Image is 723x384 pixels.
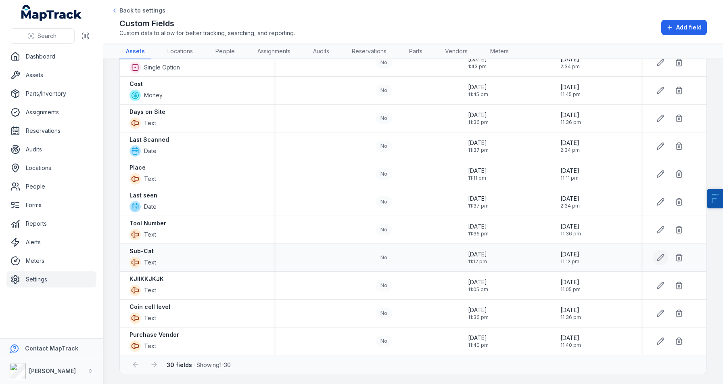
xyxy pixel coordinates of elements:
span: 11:11 pm [560,175,579,181]
span: Custom data to allow for better tracking, searching, and reporting. [119,29,295,37]
span: [DATE] [468,111,489,119]
time: 14/09/2025, 11:45:36 pm [468,83,488,98]
time: 14/09/2025, 11:36:37 pm [468,222,489,237]
span: 11:36 pm [468,231,489,237]
span: [DATE] [468,250,487,258]
a: Meters [6,253,96,269]
span: [DATE] [468,139,489,147]
a: Back to settings [111,6,165,15]
div: No [376,280,392,291]
strong: Last seen [130,191,157,199]
span: 11:11 pm [468,175,487,181]
span: [DATE] [560,195,580,203]
span: 11:37 pm [468,147,489,153]
span: 11:12 pm [468,258,487,265]
span: [DATE] [560,306,581,314]
span: Back to settings [119,6,165,15]
span: [DATE] [560,111,581,119]
span: 11:36 pm [468,119,489,126]
strong: Cost [130,80,143,88]
span: [DATE] [468,195,489,203]
span: [DATE] [468,167,487,175]
span: Date [144,203,157,211]
a: Reservations [345,44,393,59]
a: Assets [6,67,96,83]
button: Add field [661,20,707,35]
span: 11:37 pm [468,203,489,209]
time: 14/09/2025, 11:05:56 pm [468,278,488,293]
span: [DATE] [560,139,580,147]
a: Assignments [6,104,96,120]
a: MapTrack [21,5,82,21]
span: [DATE] [560,167,579,175]
strong: Purchase Vendor [130,331,179,339]
a: Reports [6,216,96,232]
div: No [376,113,392,124]
span: [DATE] [560,278,581,286]
div: No [376,224,392,235]
span: Text [144,286,156,294]
time: 14/09/2025, 11:37:02 pm [468,139,489,153]
div: No [376,308,392,319]
span: [DATE] [468,83,488,91]
a: Alerts [6,234,96,250]
a: Forms [6,197,96,213]
div: No [376,141,392,152]
strong: Tool Number [130,219,166,227]
span: [DATE] [468,306,489,314]
div: No [376,196,392,208]
span: [DATE] [468,334,489,342]
span: 11:36 pm [560,314,581,321]
time: 14/09/2025, 11:40:25 pm [560,334,581,348]
time: 06/10/2025, 2:34:44 pm [560,139,580,153]
strong: Place [130,164,146,172]
span: 11:36 pm [468,314,489,321]
time: 14/09/2025, 11:36:37 pm [560,222,581,237]
time: 05/09/2025, 1:43:35 pm [468,55,487,70]
a: Locations [161,44,199,59]
strong: Coin cell level [130,303,170,311]
div: No [376,57,392,68]
span: 11:36 pm [560,119,581,126]
span: 2:34 pm [560,147,580,153]
a: Assets [119,44,151,59]
span: [DATE] [560,55,580,63]
span: [DATE] [560,250,579,258]
strong: Last Scanned [130,136,169,144]
div: No [376,168,392,180]
span: Money [144,91,163,99]
time: 14/09/2025, 11:36:00 pm [560,111,581,126]
time: 14/09/2025, 11:40:25 pm [468,334,489,348]
span: [DATE] [468,278,488,286]
a: Assignments [251,44,297,59]
strong: Days on Site [130,108,165,116]
a: Vendors [439,44,474,59]
span: 11:05 pm [468,286,488,293]
a: Locations [6,160,96,176]
time: 14/09/2025, 11:11:49 pm [560,167,579,181]
span: [DATE] [560,334,581,342]
time: 14/09/2025, 11:36:43 pm [468,306,489,321]
span: · Showing 1 - 30 [167,361,231,368]
a: Audits [6,141,96,157]
a: Parts/Inventory [6,86,96,102]
a: Reservations [6,123,96,139]
time: 14/09/2025, 11:37:21 pm [468,195,489,209]
div: No [376,336,392,347]
a: Meters [484,44,515,59]
strong: 30 fields [167,361,192,368]
time: 14/09/2025, 11:12:20 pm [560,250,579,265]
strong: KJIIKKJKJK [130,275,164,283]
a: Parts [403,44,429,59]
span: Text [144,258,156,266]
strong: Sub-Cat [130,247,154,255]
time: 14/09/2025, 11:36:00 pm [468,111,489,126]
time: 06/10/2025, 2:34:58 pm [560,55,580,70]
a: Dashboard [6,48,96,65]
span: 1:43 pm [468,63,487,70]
span: 11:05 pm [560,286,581,293]
div: No [376,252,392,263]
span: 2:34 pm [560,203,580,209]
strong: Contact MapTrack [25,345,78,352]
span: 2:34 pm [560,63,580,70]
